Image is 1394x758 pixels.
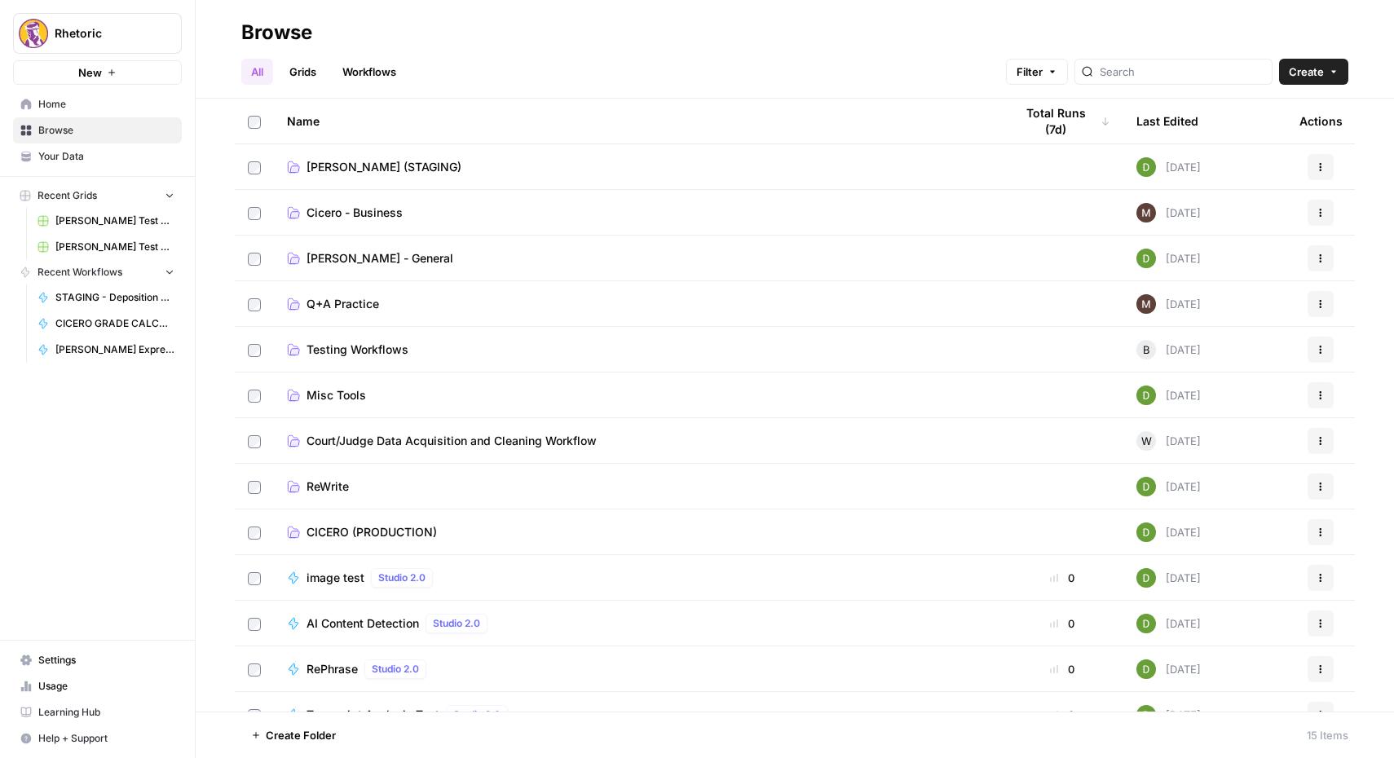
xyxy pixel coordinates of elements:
[287,99,988,143] div: Name
[307,159,461,175] span: [PERSON_NAME] (STAGING)
[30,234,182,260] a: [PERSON_NAME] Test Workflow - SERP Overview Grid
[1136,203,1201,223] div: [DATE]
[1279,59,1348,85] button: Create
[13,143,182,170] a: Your Data
[287,524,988,540] a: CICERO (PRODUCTION)
[19,19,48,48] img: Rhetoric Logo
[1136,568,1201,588] div: [DATE]
[307,615,419,632] span: AI Content Detection
[1006,59,1068,85] button: Filter
[1136,614,1156,633] img: 9imwbg9onax47rbj8p24uegffqjq
[55,316,174,331] span: CICERO GRADE CALCULATOR
[280,59,326,85] a: Grids
[13,647,182,673] a: Settings
[241,59,273,85] a: All
[1299,99,1343,143] div: Actions
[1136,99,1198,143] div: Last Edited
[287,568,988,588] a: image testStudio 2.0
[55,25,153,42] span: Rhetoric
[30,208,182,234] a: [PERSON_NAME] Test Workflow - Copilot Example Grid
[30,337,182,363] a: [PERSON_NAME] Expression Conversion Tool v3
[30,311,182,337] a: CICERO GRADE CALCULATOR
[38,149,174,164] span: Your Data
[1136,386,1201,405] div: [DATE]
[378,571,426,585] span: Studio 2.0
[307,433,597,449] span: Court/Judge Data Acquisition and Cleaning Workflow
[1014,661,1110,677] div: 0
[1141,433,1152,449] span: W
[266,727,336,743] span: Create Folder
[1136,568,1156,588] img: 9imwbg9onax47rbj8p24uegffqjq
[453,707,501,722] span: Studio 2.0
[55,214,174,228] span: [PERSON_NAME] Test Workflow - Copilot Example Grid
[1136,522,1156,542] img: 9imwbg9onax47rbj8p24uegffqjq
[13,673,182,699] a: Usage
[78,64,102,81] span: New
[241,722,346,748] button: Create Folder
[333,59,406,85] a: Workflows
[287,614,988,633] a: AI Content DetectionStudio 2.0
[1136,157,1201,177] div: [DATE]
[13,699,182,725] a: Learning Hub
[241,20,312,46] div: Browse
[38,731,174,746] span: Help + Support
[13,117,182,143] a: Browse
[307,570,364,586] span: image test
[1136,614,1201,633] div: [DATE]
[1014,615,1110,632] div: 0
[55,290,174,305] span: STAGING - Deposition Prep - Question Creator
[307,205,403,221] span: Cicero - Business
[38,653,174,668] span: Settings
[1136,477,1156,496] img: 9imwbg9onax47rbj8p24uegffqjq
[1136,294,1156,314] img: 7m96hgkn2ytuyzsdcp6mfpkrnuzx
[30,284,182,311] a: STAGING - Deposition Prep - Question Creator
[1014,570,1110,586] div: 0
[287,250,988,267] a: [PERSON_NAME] - General
[13,91,182,117] a: Home
[1136,203,1156,223] img: 7m96hgkn2ytuyzsdcp6mfpkrnuzx
[1136,659,1156,679] img: 9imwbg9onax47rbj8p24uegffqjq
[1289,64,1324,80] span: Create
[1136,431,1201,451] div: [DATE]
[1136,340,1201,359] div: [DATE]
[13,60,182,85] button: New
[307,387,366,403] span: Misc Tools
[287,659,988,679] a: RePhraseStudio 2.0
[1136,659,1201,679] div: [DATE]
[1014,99,1110,143] div: Total Runs (7d)
[1017,64,1043,80] span: Filter
[13,725,182,751] button: Help + Support
[1307,727,1348,743] div: 15 Items
[287,705,988,725] a: Transcript Analysis TestStudio 2.0
[1136,386,1156,405] img: 9imwbg9onax47rbj8p24uegffqjq
[38,679,174,694] span: Usage
[1014,707,1110,723] div: 0
[1143,342,1150,358] span: B
[1136,249,1201,268] div: [DATE]
[1136,294,1201,314] div: [DATE]
[433,616,480,631] span: Studio 2.0
[1136,157,1156,177] img: 9imwbg9onax47rbj8p24uegffqjq
[307,250,453,267] span: [PERSON_NAME] - General
[13,13,182,54] button: Workspace: Rhetoric
[1100,64,1265,80] input: Search
[1136,249,1156,268] img: 9imwbg9onax47rbj8p24uegffqjq
[287,159,988,175] a: [PERSON_NAME] (STAGING)
[38,97,174,112] span: Home
[37,188,97,203] span: Recent Grids
[307,342,408,358] span: Testing Workflows
[287,296,988,312] a: Q+A Practice
[307,296,379,312] span: Q+A Practice
[1136,522,1201,542] div: [DATE]
[38,123,174,138] span: Browse
[1136,477,1201,496] div: [DATE]
[287,342,988,358] a: Testing Workflows
[307,478,349,495] span: ReWrite
[55,342,174,357] span: [PERSON_NAME] Expression Conversion Tool v3
[38,705,174,720] span: Learning Hub
[307,661,358,677] span: RePhrase
[13,183,182,208] button: Recent Grids
[1136,705,1201,725] div: [DATE]
[55,240,174,254] span: [PERSON_NAME] Test Workflow - SERP Overview Grid
[287,478,988,495] a: ReWrite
